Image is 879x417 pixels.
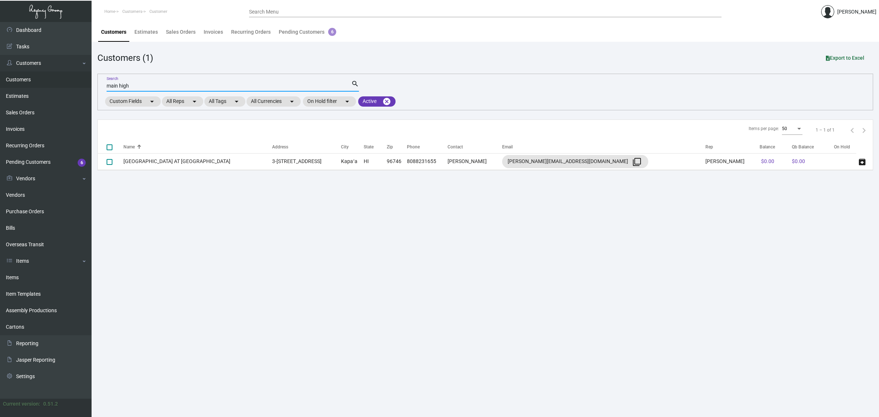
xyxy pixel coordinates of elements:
[749,125,779,132] div: Items per page:
[97,51,153,64] div: Customers (1)
[382,97,391,106] mat-icon: cancel
[123,144,135,150] div: Name
[448,153,502,170] td: [PERSON_NAME]
[105,96,161,107] mat-chip: Custom Fields
[343,97,352,106] mat-icon: arrow_drop_down
[43,400,58,408] div: 0.51.2
[162,96,203,107] mat-chip: All Reps
[104,9,115,14] span: Home
[272,144,341,150] div: Address
[166,28,196,36] div: Sales Orders
[820,51,870,64] button: Export to Excel
[204,28,223,36] div: Invoices
[705,144,760,150] div: Rep
[407,144,420,150] div: Phone
[148,97,156,106] mat-icon: arrow_drop_down
[705,153,760,170] td: [PERSON_NAME]
[821,5,834,18] img: admin@bootstrapmaster.com
[101,28,126,36] div: Customers
[387,144,393,150] div: Zip
[508,156,643,167] div: [PERSON_NAME][EMAIL_ADDRESS][DOMAIN_NAME]
[364,144,374,150] div: State
[834,140,856,153] th: On Hold
[364,153,387,170] td: HI
[246,96,301,107] mat-chip: All Currencies
[448,144,502,150] div: Contact
[341,144,349,150] div: City
[364,144,387,150] div: State
[387,153,407,170] td: 96746
[149,9,167,14] span: Customer
[122,9,142,14] span: Customers
[761,158,774,164] span: $0.00
[816,127,835,133] div: 1 – 1 of 1
[407,144,448,150] div: Phone
[760,144,775,150] div: Balance
[358,96,396,107] mat-chip: Active
[134,28,158,36] div: Estimates
[448,144,463,150] div: Contact
[826,55,864,61] span: Export to Excel
[856,156,868,167] button: archive
[231,28,271,36] div: Recurring Orders
[123,144,272,150] div: Name
[190,97,199,106] mat-icon: arrow_drop_down
[351,80,359,88] mat-icon: search
[858,158,867,166] span: archive
[705,144,713,150] div: Rep
[279,28,336,36] div: Pending Customers
[837,8,876,16] div: [PERSON_NAME]
[303,96,356,107] mat-chip: On Hold filter
[858,124,870,136] button: Next page
[782,126,787,131] span: 50
[232,97,241,106] mat-icon: arrow_drop_down
[272,144,288,150] div: Address
[387,144,407,150] div: Zip
[792,144,814,150] div: Qb Balance
[502,140,705,153] th: Email
[341,144,364,150] div: City
[123,153,272,170] td: [GEOGRAPHIC_DATA] AT [GEOGRAPHIC_DATA]
[288,97,296,106] mat-icon: arrow_drop_down
[272,153,341,170] td: 3-[STREET_ADDRESS]
[846,124,858,136] button: Previous page
[760,144,790,150] div: Balance
[3,400,40,408] div: Current version:
[341,153,364,170] td: Kapaʻa
[782,126,802,132] mat-select: Items per page:
[204,96,245,107] mat-chip: All Tags
[792,144,833,150] div: Qb Balance
[633,158,641,166] mat-icon: filter_none
[407,153,448,170] td: 8088231655
[790,153,834,170] td: $0.00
